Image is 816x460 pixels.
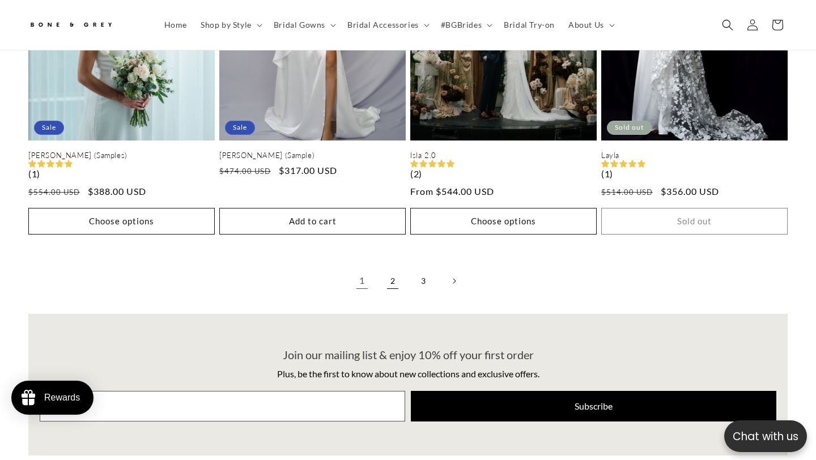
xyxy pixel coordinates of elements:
[715,12,740,37] summary: Search
[283,348,534,361] span: Join our mailing list & enjoy 10% off your first order
[497,13,562,37] a: Bridal Try-on
[277,368,539,379] span: Plus, be the first to know about new collections and exclusive offers.
[347,20,419,30] span: Bridal Accessories
[724,428,807,445] p: Chat with us
[568,20,604,30] span: About Us
[164,20,187,30] span: Home
[28,151,215,160] a: [PERSON_NAME] (Samples)
[194,13,267,37] summary: Shop by Style
[562,13,619,37] summary: About Us
[44,393,80,403] div: Rewards
[410,208,597,235] button: Choose options
[504,20,555,30] span: Bridal Try-on
[411,391,776,421] button: Subscribe
[410,151,597,160] a: Isla 2.0
[341,13,434,37] summary: Bridal Accessories
[274,20,325,30] span: Bridal Gowns
[601,208,788,235] button: Sold out
[267,13,341,37] summary: Bridal Gowns
[434,13,497,37] summary: #BGBrides
[350,269,375,293] a: Page 1
[219,208,406,235] button: Add to cart
[380,269,405,293] a: Page 2
[219,151,406,160] a: [PERSON_NAME] (Sample)
[24,11,146,39] a: Bone and Grey Bridal
[441,269,466,293] a: Next page
[441,20,482,30] span: #BGBrides
[158,13,194,37] a: Home
[28,208,215,235] button: Choose options
[411,269,436,293] a: Page 3
[724,420,807,452] button: Open chatbox
[28,16,113,35] img: Bone and Grey Bridal
[28,269,788,293] nav: Pagination
[40,391,405,421] input: Email
[201,20,252,30] span: Shop by Style
[601,151,788,160] a: Layla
